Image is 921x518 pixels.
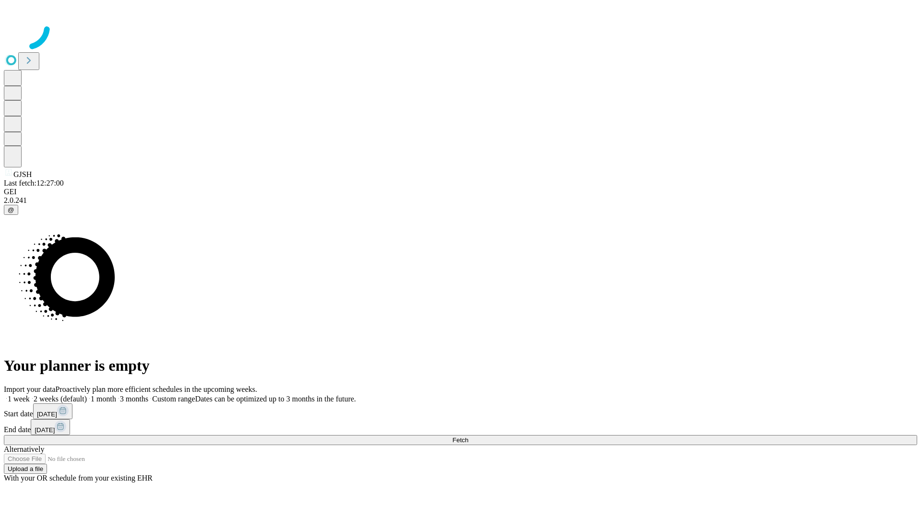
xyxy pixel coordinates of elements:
[452,436,468,444] span: Fetch
[4,188,917,196] div: GEI
[37,411,57,418] span: [DATE]
[152,395,195,403] span: Custom range
[8,395,30,403] span: 1 week
[34,395,87,403] span: 2 weeks (default)
[120,395,148,403] span: 3 months
[4,205,18,215] button: @
[91,395,116,403] span: 1 month
[195,395,356,403] span: Dates can be optimized up to 3 months in the future.
[4,474,153,482] span: With your OR schedule from your existing EHR
[33,403,72,419] button: [DATE]
[35,426,55,434] span: [DATE]
[4,419,917,435] div: End date
[4,179,64,187] span: Last fetch: 12:27:00
[4,464,47,474] button: Upload a file
[8,206,14,213] span: @
[4,403,917,419] div: Start date
[56,385,257,393] span: Proactively plan more efficient schedules in the upcoming weeks.
[4,445,44,453] span: Alternatively
[4,196,917,205] div: 2.0.241
[4,435,917,445] button: Fetch
[4,357,917,375] h1: Your planner is empty
[31,419,70,435] button: [DATE]
[13,170,32,178] span: GJSH
[4,385,56,393] span: Import your data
